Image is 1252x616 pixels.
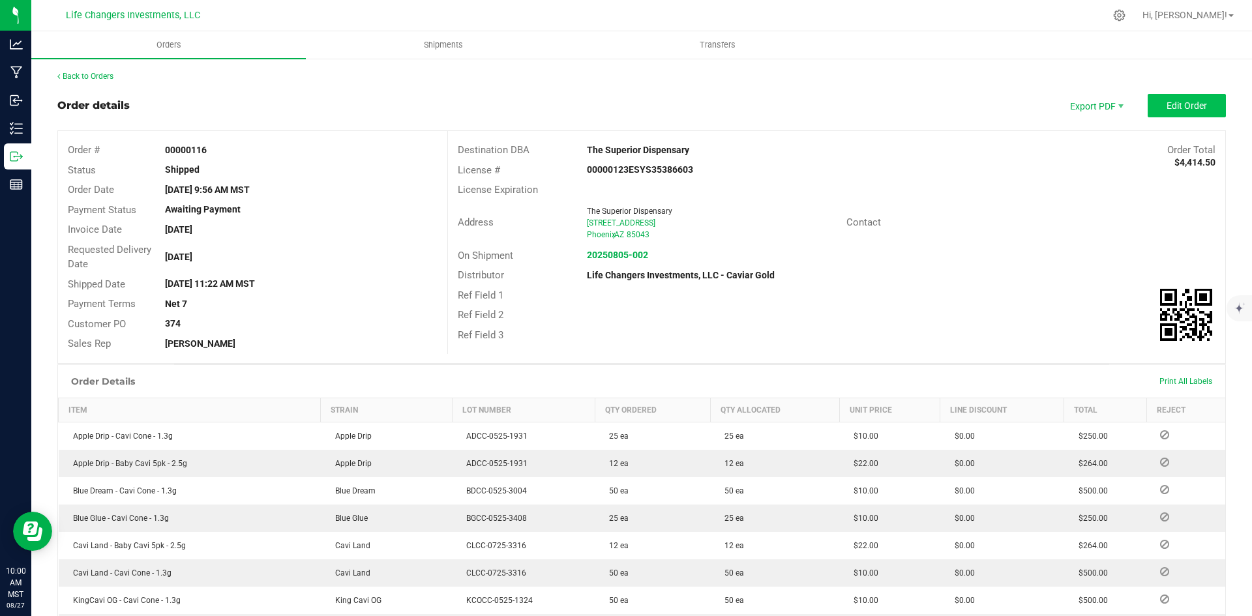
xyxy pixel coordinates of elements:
span: [STREET_ADDRESS] [587,218,655,227]
span: Sales Rep [68,338,111,349]
span: Phoenix [587,230,616,239]
span: Cavi Land - Cavi Cone - 1.3g [67,568,171,578]
span: Reject Inventory [1155,568,1174,576]
span: BGCC-0525-3408 [460,514,527,523]
span: $0.00 [948,514,975,523]
span: Address [458,216,494,228]
th: Total [1064,398,1147,422]
span: License # [458,164,500,176]
span: Reject Inventory [1155,513,1174,521]
span: Ref Field 2 [458,309,503,321]
span: Reject Inventory [1155,431,1174,439]
th: Qty Allocated [710,398,839,422]
span: $0.00 [948,432,975,441]
span: $10.00 [847,486,878,495]
span: Order Total [1167,144,1215,156]
strong: The Superior Dispensary [587,145,689,155]
span: CLCC-0725-3316 [460,541,526,550]
span: Edit Order [1167,100,1207,111]
span: 50 ea [603,486,629,495]
span: $500.00 [1072,486,1108,495]
span: 50 ea [718,596,744,605]
span: 50 ea [603,596,629,605]
span: Order # [68,144,100,156]
span: 25 ea [718,432,744,441]
span: $500.00 [1072,568,1108,578]
strong: [PERSON_NAME] [165,338,235,349]
a: Shipments [306,31,580,59]
li: Export PDF [1056,94,1135,117]
span: Blue Glue - Cavi Cone - 1.3g [67,514,169,523]
strong: 00000123ESYS35386603 [587,164,693,175]
span: 25 ea [603,432,629,441]
span: Requested Delivery Date [68,244,151,271]
div: Order details [57,98,130,113]
span: 12 ea [718,541,744,550]
span: Apple Drip [329,459,372,468]
strong: [DATE] [165,252,192,262]
span: Apple Drip - Cavi Cone - 1.3g [67,432,173,441]
strong: $4,414.50 [1174,157,1215,168]
a: 20250805-002 [587,250,648,260]
p: 10:00 AM MST [6,565,25,600]
span: $10.00 [847,432,878,441]
inline-svg: Outbound [10,150,23,163]
span: License Expiration [458,184,538,196]
strong: [DATE] 9:56 AM MST [165,184,250,195]
span: $0.00 [948,596,975,605]
a: Back to Orders [57,72,113,81]
span: Hi, [PERSON_NAME]! [1142,10,1227,20]
span: Shipped Date [68,278,125,290]
strong: Net 7 [165,299,187,309]
strong: Shipped [165,164,200,175]
span: Reject Inventory [1155,540,1174,548]
span: Reject Inventory [1155,458,1174,466]
th: Reject [1147,398,1225,422]
span: Blue Dream [329,486,376,495]
strong: 374 [165,318,181,329]
strong: [DATE] [165,224,192,235]
span: 12 ea [603,541,629,550]
span: $264.00 [1072,541,1108,550]
span: Shipments [406,39,481,51]
a: Orders [31,31,306,59]
span: $10.00 [847,596,878,605]
th: Lot Number [452,398,595,422]
inline-svg: Reports [10,178,23,191]
span: Reject Inventory [1155,486,1174,493]
span: 50 ea [718,568,744,578]
span: Apple Drip - Baby Cavi 5pk - 2.5g [67,459,187,468]
strong: 00000116 [165,145,207,155]
span: 12 ea [603,459,629,468]
span: Cavi Land [329,568,370,578]
span: Reject Inventory [1155,595,1174,603]
span: CLCC-0725-3316 [460,568,526,578]
img: Scan me! [1160,289,1212,341]
span: ADCC-0525-1931 [460,432,528,441]
span: $22.00 [847,541,878,550]
span: Cavi Land - Baby Cavi 5pk - 2.5g [67,541,186,550]
span: $250.00 [1072,432,1108,441]
span: Ref Field 1 [458,289,503,301]
span: Orders [139,39,199,51]
span: $264.00 [1072,459,1108,468]
inline-svg: Manufacturing [10,66,23,79]
span: $10.00 [847,514,878,523]
strong: Awaiting Payment [165,204,241,214]
span: Transfers [682,39,753,51]
strong: Life Changers Investments, LLC - Caviar Gold [587,270,775,280]
span: Payment Terms [68,298,136,310]
span: KCOCC-0525-1324 [460,596,533,605]
span: The Superior Dispensary [587,207,672,216]
span: Cavi Land [329,541,370,550]
button: Edit Order [1148,94,1226,117]
span: Status [68,164,96,176]
span: Apple Drip [329,432,372,441]
inline-svg: Inbound [10,94,23,107]
span: AZ [614,230,624,239]
strong: [DATE] 11:22 AM MST [165,278,255,289]
span: $0.00 [948,541,975,550]
th: Line Discount [940,398,1064,422]
a: Transfers [580,31,855,59]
